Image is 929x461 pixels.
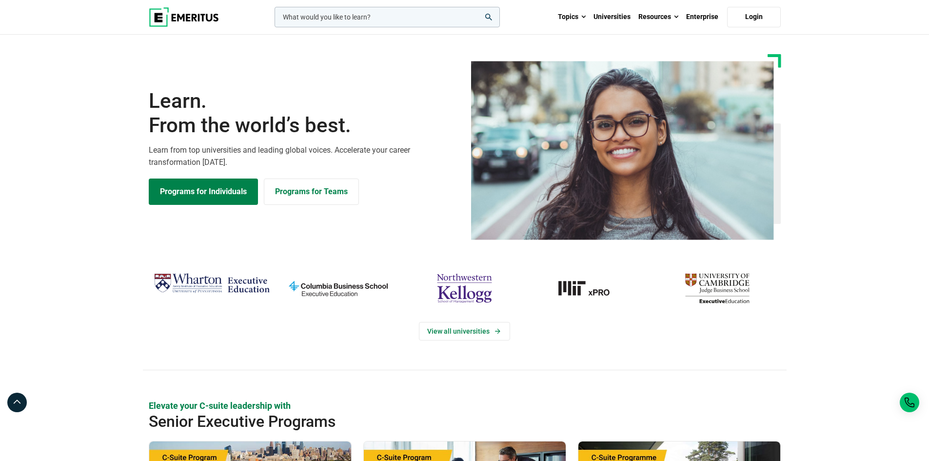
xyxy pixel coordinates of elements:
[149,144,459,169] p: Learn from top universities and leading global voices. Accelerate your career transformation [DATE].
[154,269,270,298] img: Wharton Executive Education
[727,7,781,27] a: Login
[264,179,359,205] a: Explore for Business
[533,269,649,307] img: MIT xPRO
[280,269,396,307] img: columbia-business-school
[149,113,459,138] span: From the world’s best.
[659,269,775,307] img: cambridge-judge-business-school
[471,61,774,240] img: Learn from the world's best
[149,179,258,205] a: Explore Programs
[275,7,500,27] input: woocommerce-product-search-field-0
[149,412,717,431] h2: Senior Executive Programs
[149,400,781,412] p: Elevate your C-suite leadership with
[419,322,510,341] a: View Universities
[406,269,523,307] img: northwestern-kellogg
[149,89,459,138] h1: Learn.
[533,269,649,307] a: MIT-xPRO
